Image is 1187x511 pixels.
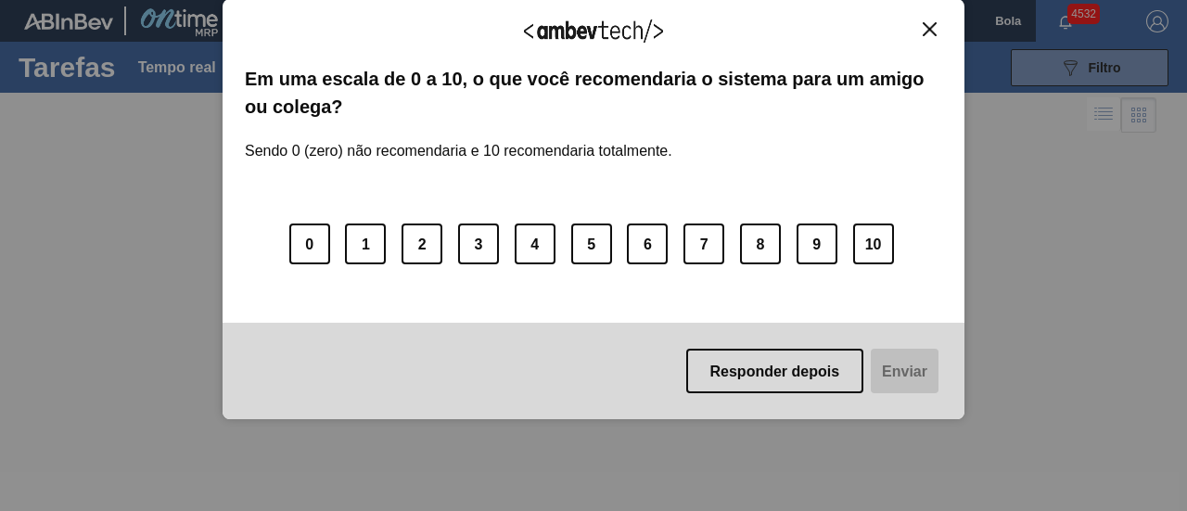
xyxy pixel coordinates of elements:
[418,236,427,252] font: 2
[812,236,821,252] font: 9
[923,22,937,36] img: Fechar
[289,224,330,264] button: 0
[757,236,765,252] font: 8
[515,224,555,264] button: 4
[700,236,708,252] font: 7
[458,224,499,264] button: 3
[587,236,595,252] font: 5
[530,236,539,252] font: 4
[402,224,442,264] button: 2
[865,236,882,252] font: 10
[524,19,663,43] img: Logotipo Ambevtech
[571,224,612,264] button: 5
[797,224,837,264] button: 9
[644,236,652,252] font: 6
[710,364,840,379] font: Responder depois
[740,224,781,264] button: 8
[683,224,724,264] button: 7
[475,236,483,252] font: 3
[627,224,668,264] button: 6
[853,224,894,264] button: 10
[305,236,313,252] font: 0
[245,143,672,159] font: Sendo 0 (zero) não recomendaria e 10 recomendaria totalmente.
[245,69,925,117] font: Em uma escala de 0 a 10, o que você recomendaria o sistema para um amigo ou colega?
[345,224,386,264] button: 1
[917,21,942,37] button: Fechar
[686,349,864,393] button: Responder depois
[362,236,370,252] font: 1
